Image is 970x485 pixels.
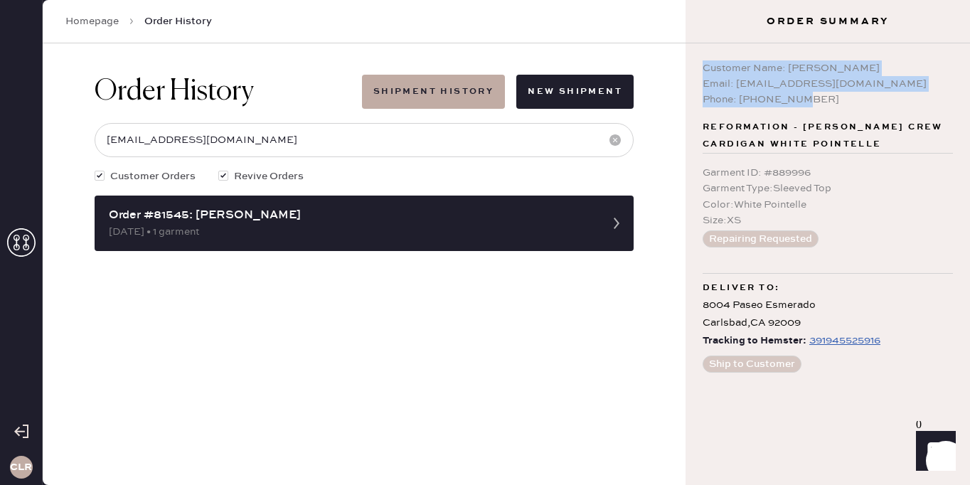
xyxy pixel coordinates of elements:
div: Garment ID : # 889996 [703,165,953,181]
span: Deliver to: [703,279,779,297]
a: 391945525916 [806,332,880,350]
div: Order #81545: [PERSON_NAME] [109,207,594,224]
div: https://www.fedex.com/apps/fedextrack/?tracknumbers=391945525916&cntry_code=US [809,332,880,349]
span: Revive Orders [234,169,304,184]
div: Email: [EMAIL_ADDRESS][DOMAIN_NAME] [703,76,953,92]
div: [DATE] • 1 garment [109,224,594,240]
div: Customer Name: [PERSON_NAME] [703,60,953,76]
h1: Order History [95,75,254,109]
div: Phone: [PHONE_NUMBER] [703,92,953,107]
span: Order History [144,14,212,28]
button: New Shipment [516,75,634,109]
span: Reformation - [PERSON_NAME] Crew Cardigan White Pointelle [703,119,953,153]
span: Tracking to Hemster: [703,332,806,350]
span: Customer Orders [110,169,196,184]
input: Search by order number, customer name, email or phone number [95,123,634,157]
div: Color : White Pointelle [703,197,953,213]
h3: CLR [10,462,32,472]
button: Ship to Customer [703,356,801,373]
a: Homepage [65,14,119,28]
h3: Order Summary [686,14,970,28]
div: Garment Type : Sleeved Top [703,181,953,196]
iframe: Front Chat [902,421,964,482]
button: Shipment History [362,75,505,109]
button: Repairing Requested [703,230,819,247]
div: Size : XS [703,213,953,228]
div: 8004 Paseo Esmerado Carlsbad , CA 92009 [703,297,953,332]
